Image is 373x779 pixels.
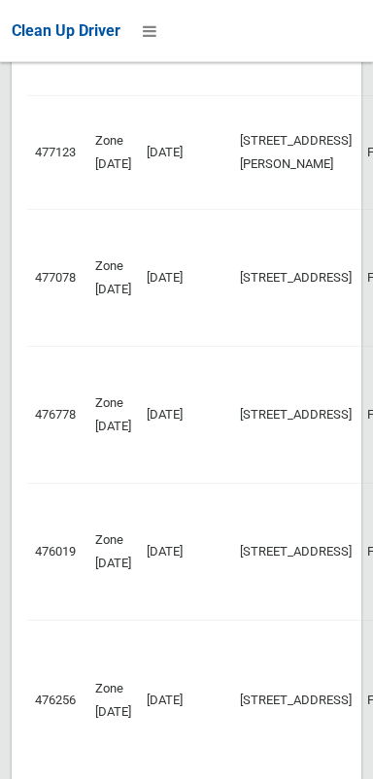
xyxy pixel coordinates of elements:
[87,210,139,347] td: Zone [DATE]
[139,96,232,210] td: [DATE]
[139,484,232,621] td: [DATE]
[232,484,359,621] td: [STREET_ADDRESS]
[232,210,359,347] td: [STREET_ADDRESS]
[27,484,87,621] td: 476019
[139,210,232,347] td: [DATE]
[27,210,87,347] td: 477078
[87,347,139,484] td: Zone [DATE]
[27,347,87,484] td: 476778
[12,17,120,46] a: Clean Up Driver
[12,21,120,40] span: Clean Up Driver
[87,484,139,621] td: Zone [DATE]
[139,347,232,484] td: [DATE]
[27,96,87,210] td: 477123
[232,96,359,210] td: [STREET_ADDRESS][PERSON_NAME]
[87,96,139,210] td: Zone [DATE]
[232,347,359,484] td: [STREET_ADDRESS]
